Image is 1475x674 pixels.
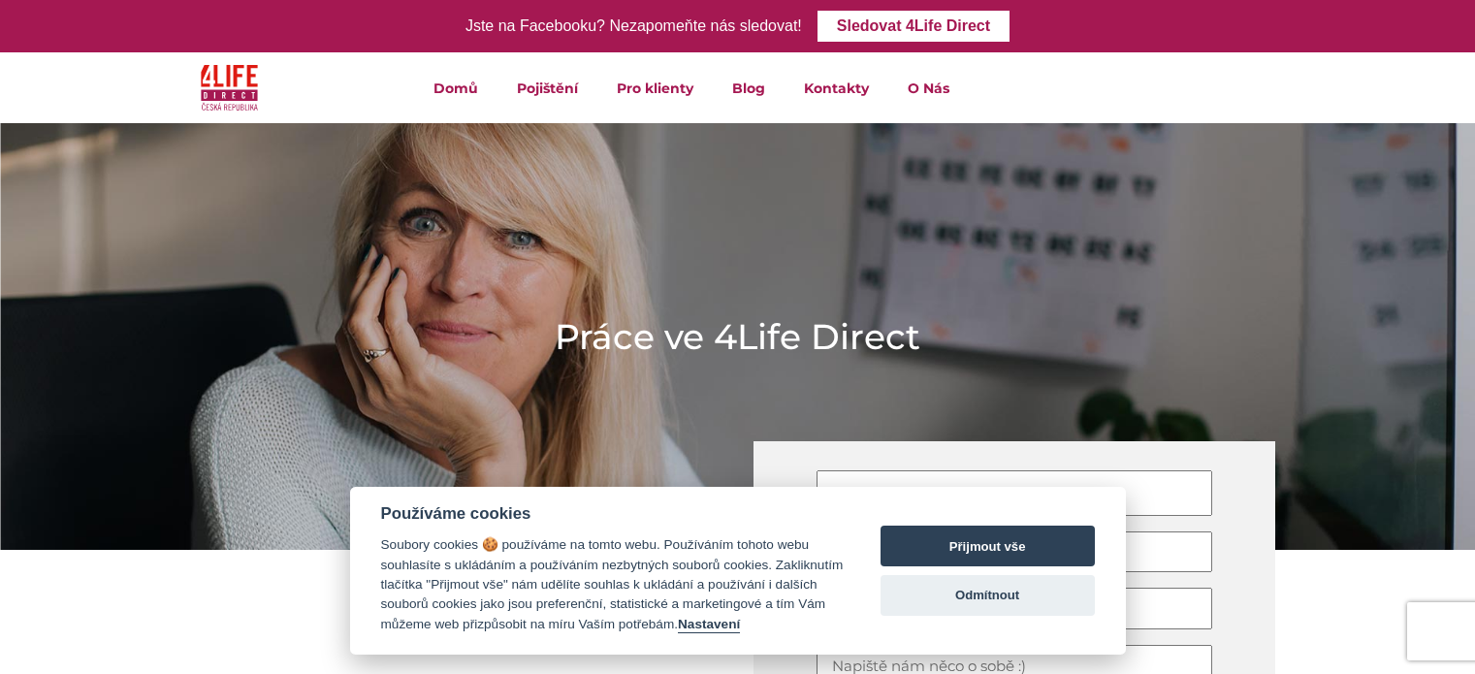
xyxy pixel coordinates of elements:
[713,52,785,123] a: Blog
[818,11,1010,42] a: Sledovat 4Life Direct
[381,504,844,524] div: Používáme cookies
[201,60,259,115] img: 4Life Direct Česká republika logo
[817,470,1212,516] input: Jméno a příjmení
[555,312,920,361] h1: Práce ve 4Life Direct
[414,52,497,123] a: Domů
[785,52,888,123] a: Kontakty
[465,13,802,41] div: Jste na Facebooku? Nezapomeňte nás sledovat!
[881,575,1095,616] button: Odmítnout
[381,535,844,634] div: Soubory cookies 🍪 používáme na tomto webu. Používáním tohoto webu souhlasíte s ukládáním a použív...
[881,526,1095,566] button: Přijmout vše
[678,617,740,633] button: Nastavení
